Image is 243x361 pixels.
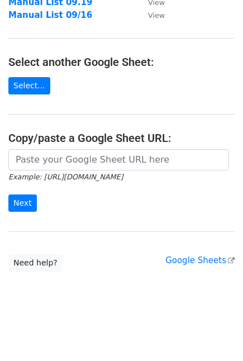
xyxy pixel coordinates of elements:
a: Select... [8,77,50,94]
h4: Select another Google Sheet: [8,55,235,69]
a: Google Sheets [165,255,235,265]
small: Example: [URL][DOMAIN_NAME] [8,173,123,181]
input: Next [8,194,37,212]
small: View [148,11,165,20]
input: Paste your Google Sheet URL here [8,149,229,170]
a: Need help? [8,254,63,272]
a: View [137,10,165,20]
a: Manual List 09/16 [8,10,92,20]
h4: Copy/paste a Google Sheet URL: [8,131,235,145]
